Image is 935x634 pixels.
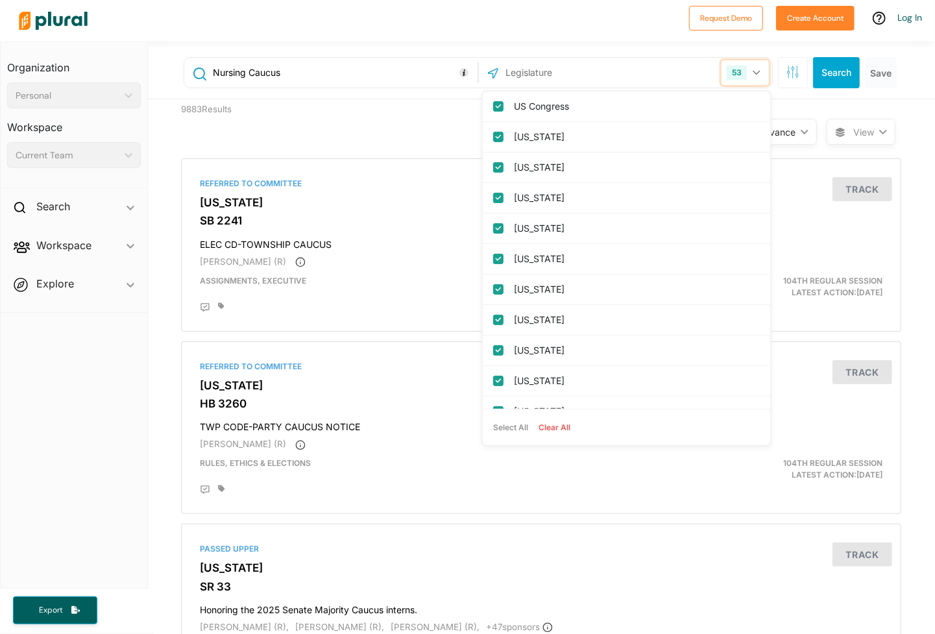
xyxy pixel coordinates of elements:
[7,49,141,77] h3: Organization
[514,310,757,330] label: [US_STATE]
[514,249,757,269] label: [US_STATE]
[200,485,210,495] div: Add Position Statement
[488,418,533,437] button: Select All
[200,302,210,313] div: Add Position Statement
[171,99,356,149] div: 9883 Results
[813,57,860,88] button: Search
[16,149,119,162] div: Current Team
[853,125,874,139] span: View
[200,196,882,209] h3: [US_STATE]
[783,458,882,468] span: 104th Regular Session
[751,125,795,139] div: Relevance
[514,219,757,238] label: [US_STATE]
[514,127,757,147] label: [US_STATE]
[689,10,763,24] a: Request Demo
[776,10,855,24] a: Create Account
[200,561,882,574] h3: [US_STATE]
[832,177,892,201] button: Track
[200,543,882,555] div: Passed Upper
[727,66,747,80] div: 53
[486,622,553,632] span: + 47 sponsor s
[200,622,289,632] span: [PERSON_NAME] (R),
[16,89,119,103] div: Personal
[200,379,882,392] h3: [US_STATE]
[832,360,892,384] button: Track
[295,622,384,632] span: [PERSON_NAME] (R),
[514,371,757,391] label: [US_STATE]
[832,543,892,567] button: Track
[30,605,71,616] span: Export
[514,188,757,208] label: [US_STATE]
[689,6,763,30] button: Request Demo
[514,97,757,116] label: US Congress
[7,108,141,137] h3: Workspace
[200,439,286,449] span: [PERSON_NAME] (R)
[897,12,922,23] a: Log In
[36,199,70,213] h2: Search
[200,580,882,593] h3: SR 33
[659,275,893,299] div: Latest Action: [DATE]
[200,361,882,372] div: Referred to Committee
[514,280,757,299] label: [US_STATE]
[200,458,311,468] span: Rules, Ethics & Elections
[776,6,855,30] button: Create Account
[514,158,757,177] label: [US_STATE]
[514,341,757,360] label: [US_STATE]
[391,622,480,632] span: [PERSON_NAME] (R),
[200,397,882,410] h3: HB 3260
[200,214,882,227] h3: SB 2241
[533,418,576,437] button: Clear All
[786,66,799,77] span: Search Filters
[218,302,225,310] div: Add tags
[200,276,306,286] span: Assignments, Executive
[200,415,882,433] h4: TWP CODE-PARTY CAUCUS NOTICE
[504,60,643,85] input: Legislature
[212,60,474,85] input: Enter keywords, bill # or legislator name
[200,233,882,250] h4: ELEC CD-TOWNSHIP CAUCUS
[783,276,882,286] span: 104th Regular Session
[514,402,757,421] label: [US_STATE]
[722,60,769,85] button: 53
[200,178,882,189] div: Referred to Committee
[458,67,470,79] div: Tooltip anchor
[200,256,286,267] span: [PERSON_NAME] (R)
[218,485,225,493] div: Add tags
[865,57,897,88] button: Save
[13,596,97,624] button: Export
[200,598,882,616] h4: Honoring the 2025 Senate Majority Caucus interns.
[659,457,893,481] div: Latest Action: [DATE]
